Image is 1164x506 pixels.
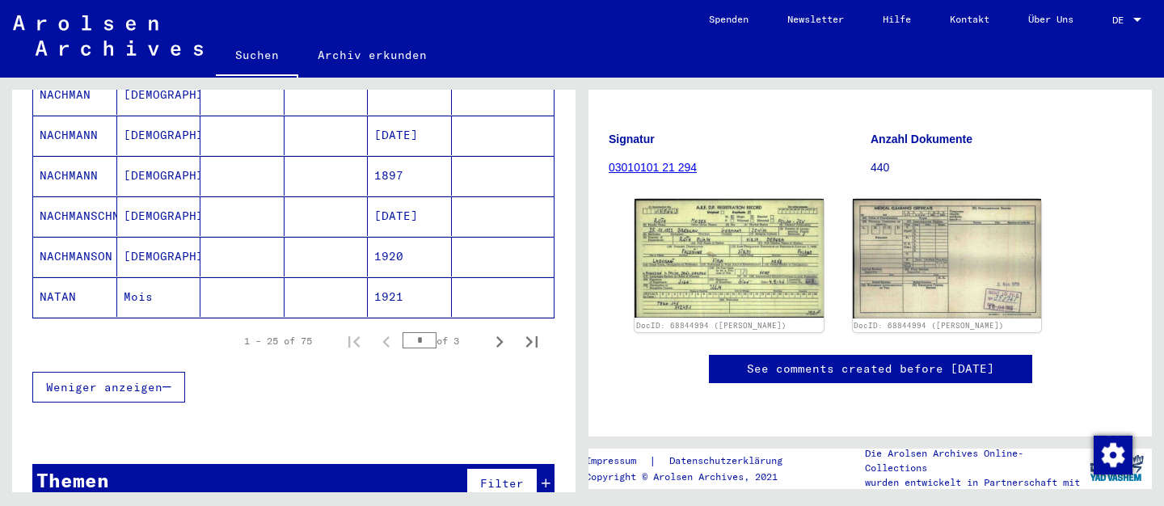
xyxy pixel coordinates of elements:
a: 03010101 21 294 [609,161,697,174]
a: Datenschutzerklärung [656,453,802,470]
mat-cell: [DEMOGRAPHIC_DATA] [117,237,201,276]
div: Themen [36,466,109,495]
a: DocID: 68844994 ([PERSON_NAME]) [854,321,1004,330]
img: 002.jpg [853,199,1042,318]
mat-cell: 1897 [368,156,452,196]
a: Impressum [585,453,649,470]
b: Signatur [609,133,655,145]
img: yv_logo.png [1086,448,1147,488]
p: 440 [871,159,1132,176]
mat-cell: [DEMOGRAPHIC_DATA] [117,156,201,196]
mat-cell: [DATE] [368,196,452,236]
a: DocID: 68844994 ([PERSON_NAME]) [636,321,787,330]
mat-cell: NACHMANSON [33,237,117,276]
mat-cell: [DEMOGRAPHIC_DATA] [117,196,201,236]
span: Filter [480,476,524,491]
button: Weniger anzeigen [32,372,185,403]
button: First page [338,325,370,357]
mat-cell: [DEMOGRAPHIC_DATA] [117,75,201,115]
img: Arolsen_neg.svg [13,15,203,56]
div: | [585,453,802,470]
mat-cell: 1920 [368,237,452,276]
button: Previous page [370,325,403,357]
img: 001.jpg [635,199,824,318]
mat-cell: Mois [117,277,201,317]
button: Filter [466,468,538,499]
mat-cell: NACHMANN [33,156,117,196]
mat-cell: [DATE] [368,116,452,155]
b: Anzahl Dokumente [871,133,972,145]
mat-cell: NACHMANN [33,116,117,155]
span: Weniger anzeigen [46,380,162,394]
p: Die Arolsen Archives Online-Collections [865,446,1082,475]
mat-cell: [DEMOGRAPHIC_DATA] [117,116,201,155]
p: Copyright © Arolsen Archives, 2021 [585,470,802,484]
div: of 3 [403,333,483,348]
span: DE [1112,15,1130,26]
a: Suchen [216,36,298,78]
button: Next page [483,325,516,357]
mat-cell: NACHMANSCHN [33,196,117,236]
a: See comments created before [DATE] [747,361,994,377]
a: Archiv erkunden [298,36,446,74]
img: Zustimmung ändern [1094,436,1132,474]
div: 1 – 25 of 75 [244,334,312,348]
mat-cell: NATAN [33,277,117,317]
mat-cell: NACHMAN [33,75,117,115]
button: Last page [516,325,548,357]
p: wurden entwickelt in Partnerschaft mit [865,475,1082,490]
mat-cell: 1921 [368,277,452,317]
